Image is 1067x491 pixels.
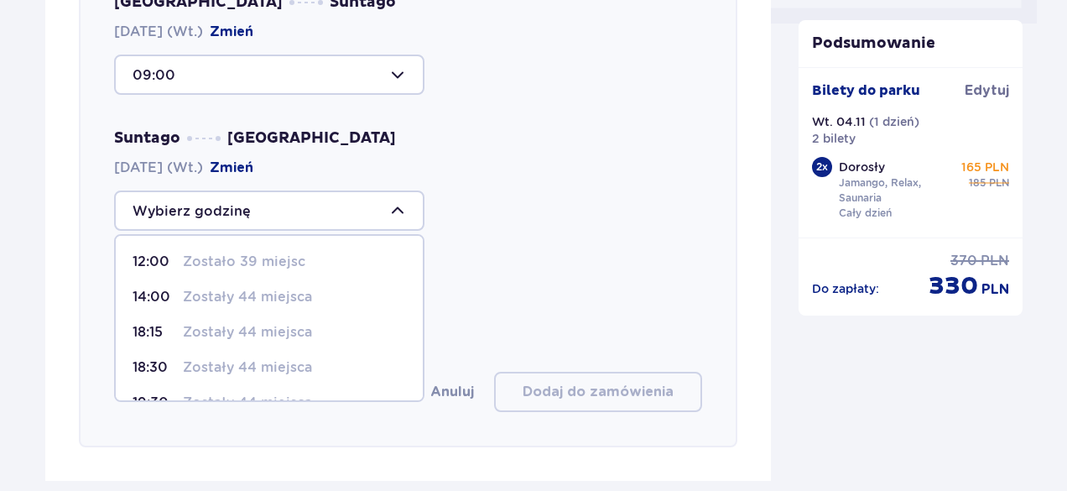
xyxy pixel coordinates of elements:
[929,270,978,302] span: 330
[210,23,253,41] button: Zmień
[133,253,176,271] p: 12:00
[981,252,1009,270] span: PLN
[183,253,305,271] p: Zostało 39 miejsc
[183,394,312,412] p: Zostały 44 miejsca
[969,175,986,191] span: 185
[812,280,879,297] p: Do zapłaty :
[989,175,1009,191] span: PLN
[812,81,920,100] p: Bilety do parku
[812,157,832,177] div: 2 x
[981,280,1009,299] span: PLN
[812,113,866,130] p: Wt. 04.11
[430,383,474,401] button: Anuluj
[114,23,253,41] span: [DATE] (Wt.)
[812,130,856,147] p: 2 bilety
[961,159,1009,175] p: 165 PLN
[210,159,253,177] button: Zmień
[133,394,176,412] p: 19:30
[839,159,885,175] p: Dorosły
[227,128,396,149] span: [GEOGRAPHIC_DATA]
[183,358,312,377] p: Zostały 44 miejsca
[183,288,312,306] p: Zostały 44 miejsca
[839,175,955,206] p: Jamango, Relax, Saunaria
[133,358,176,377] p: 18:30
[133,288,176,306] p: 14:00
[839,206,892,221] p: Cały dzień
[523,383,674,401] p: Dodaj do zamówienia
[114,128,180,149] span: Suntago
[494,372,702,412] button: Dodaj do zamówienia
[187,136,221,141] img: dots
[133,323,176,342] p: 18:15
[965,81,1009,100] span: Edytuj
[950,252,977,270] span: 370
[869,113,919,130] p: ( 1 dzień )
[183,323,312,342] p: Zostały 44 miejsca
[799,34,1023,54] p: Podsumowanie
[114,159,253,177] span: [DATE] (Wt.)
